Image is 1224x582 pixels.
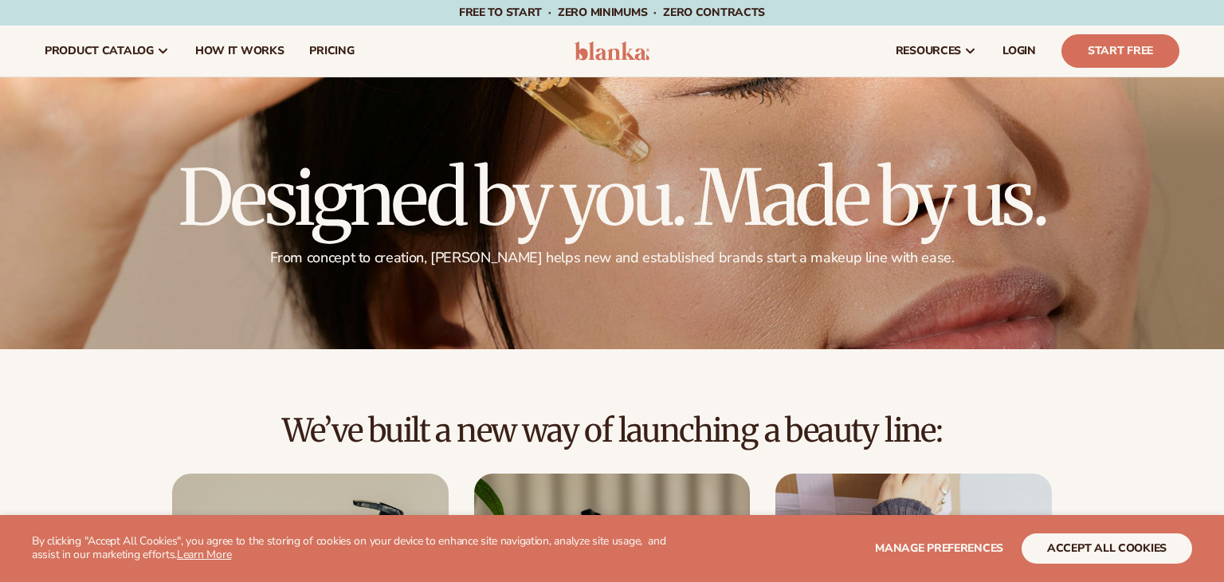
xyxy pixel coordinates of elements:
[459,5,765,20] span: Free to start · ZERO minimums · ZERO contracts
[45,45,154,57] span: product catalog
[178,159,1045,236] h1: Designed by you. Made by us.
[45,413,1179,448] h2: We’ve built a new way of launching a beauty line:
[1002,45,1036,57] span: LOGIN
[1061,34,1179,68] a: Start Free
[883,26,990,77] a: resources
[875,533,1003,564] button: Manage preferences
[182,26,297,77] a: How It Works
[177,547,231,562] a: Learn More
[875,541,1003,556] span: Manage preferences
[309,45,354,57] span: pricing
[296,26,367,77] a: pricing
[32,535,672,562] p: By clicking "Accept All Cookies", you agree to the storing of cookies on your device to enhance s...
[896,45,961,57] span: resources
[195,45,284,57] span: How It Works
[1022,533,1192,564] button: accept all cookies
[32,26,182,77] a: product catalog
[990,26,1049,77] a: LOGIN
[178,249,1045,267] p: From concept to creation, [PERSON_NAME] helps new and established brands start a makeup line with...
[575,41,650,61] img: logo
